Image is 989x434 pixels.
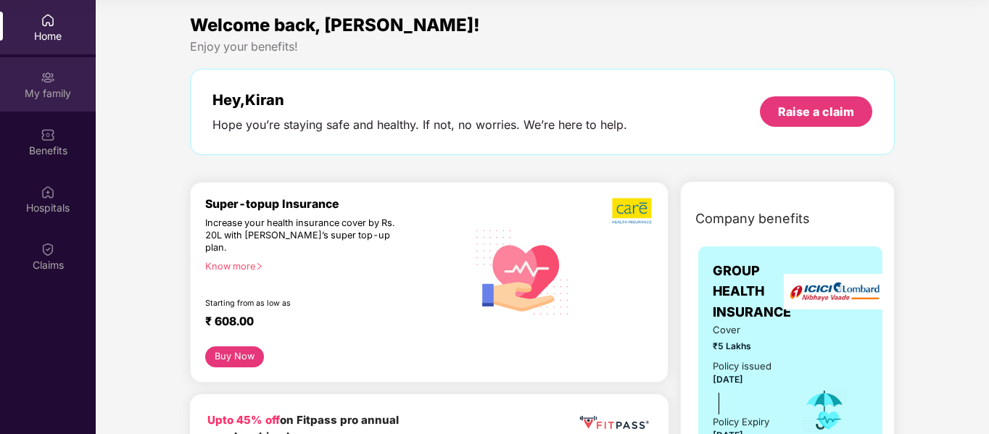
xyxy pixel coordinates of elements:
[778,104,854,120] div: Raise a claim
[205,217,404,254] div: Increase your health insurance cover by Rs. 20L with [PERSON_NAME]’s super top-up plan.
[612,197,653,225] img: b5dec4f62d2307b9de63beb79f102df3.png
[713,322,781,338] span: Cover
[205,299,405,309] div: Starting from as low as
[784,274,885,309] img: insurerLogo
[801,386,848,434] img: icon
[255,262,263,270] span: right
[41,242,55,256] img: svg+xml;base64,PHN2ZyBpZD0iQ2xhaW0iIHhtbG5zPSJodHRwOi8vd3d3LnczLm9yZy8yMDAwL3N2ZyIgd2lkdGg9IjIwIi...
[212,91,627,109] div: Hey, Kiran
[713,359,771,374] div: Policy issued
[41,13,55,28] img: svg+xml;base64,PHN2ZyBpZD0iSG9tZSIgeG1sbnM9Imh0dHA6Ly93d3cudzMub3JnLzIwMDAvc3ZnIiB3aWR0aD0iMjAiIG...
[467,214,579,328] img: svg+xml;base64,PHN2ZyB4bWxucz0iaHR0cDovL3d3dy53My5vcmcvMjAwMC9zdmciIHhtbG5zOnhsaW5rPSJodHRwOi8vd3...
[205,261,458,271] div: Know more
[205,346,264,367] button: Buy Now
[207,413,280,427] b: Upto 45% off
[713,261,791,322] span: GROUP HEALTH INSURANCE
[212,117,627,133] div: Hope you’re staying safe and healthy. If not, no worries. We’re here to help.
[41,185,55,199] img: svg+xml;base64,PHN2ZyBpZD0iSG9zcGl0YWxzIiB4bWxucz0iaHR0cDovL3d3dy53My5vcmcvMjAwMC9zdmciIHdpZHRoPS...
[713,374,743,385] span: [DATE]
[41,70,55,85] img: svg+xml;base64,PHN2ZyB3aWR0aD0iMjAiIGhlaWdodD0iMjAiIHZpZXdCb3g9IjAgMCAyMCAyMCIgZmlsbD0ibm9uZSIgeG...
[190,14,480,36] span: Welcome back, [PERSON_NAME]!
[205,197,467,211] div: Super-topup Insurance
[41,128,55,142] img: svg+xml;base64,PHN2ZyBpZD0iQmVuZWZpdHMiIHhtbG5zPSJodHRwOi8vd3d3LnczLm9yZy8yMDAwL3N2ZyIgd2lkdGg9Ij...
[713,339,781,353] span: ₹5 Lakhs
[713,414,769,430] div: Policy Expiry
[190,39,895,54] div: Enjoy your benefits!
[205,314,452,332] div: ₹ 608.00
[695,209,810,229] span: Company benefits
